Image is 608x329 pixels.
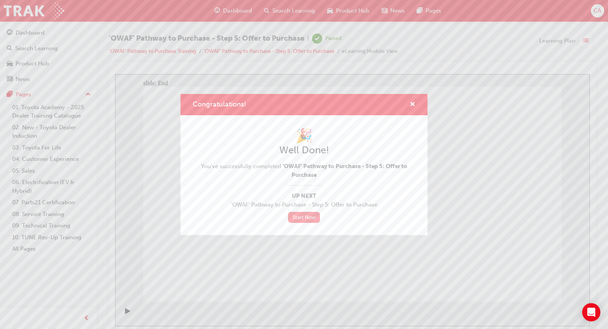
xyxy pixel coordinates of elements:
span: You've successfully completed [193,162,415,179]
span: 'OWAF' Pathway to Purchase - Step 5: Offer to Purchase [193,200,415,209]
span: 'OWAF' Pathway to Purchase - Step 5: Offer to Purchase [283,163,407,178]
span: Up Next [193,192,415,200]
div: Open Intercom Messenger [582,303,600,321]
h2: Well Done! [193,144,415,156]
button: Play (Ctrl+Alt+P) [4,234,17,246]
button: cross-icon [410,100,415,110]
span: cross-icon [410,102,415,108]
div: Congratulations! [180,94,427,235]
h1: 🎉 [193,127,415,144]
div: playback controls [4,227,17,252]
a: Start Now [288,212,320,223]
span: Congratulations! [193,100,246,108]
